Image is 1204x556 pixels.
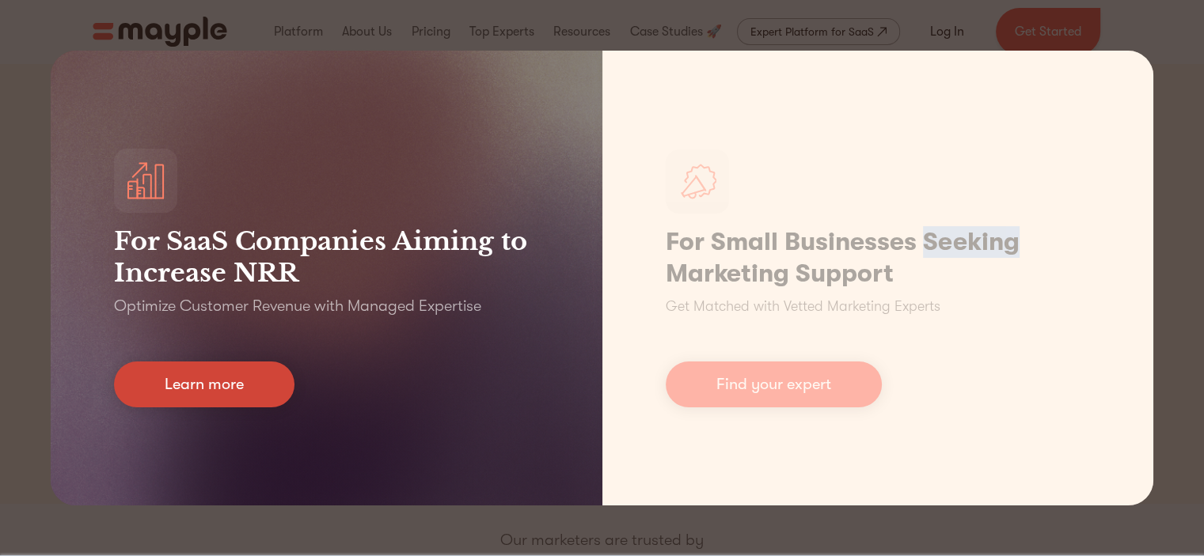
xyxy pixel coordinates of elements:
[666,226,1091,289] h1: For Small Businesses Seeking Marketing Support
[114,361,294,407] a: Learn more
[666,361,882,407] a: Find your expert
[666,296,940,317] p: Get Matched with Vetted Marketing Experts
[114,225,539,289] h3: For SaaS Companies Aiming to Increase NRR
[114,295,481,317] p: Optimize Customer Revenue with Managed Expertise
